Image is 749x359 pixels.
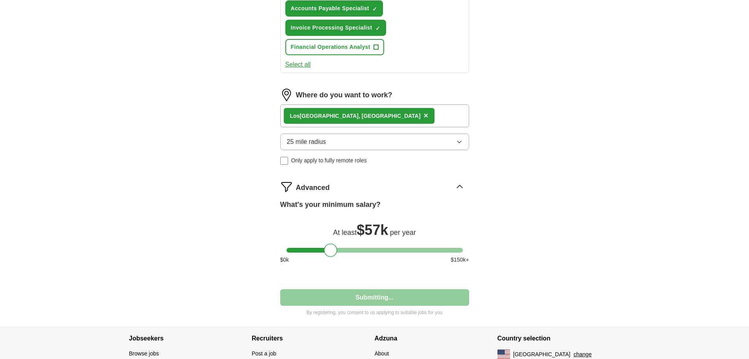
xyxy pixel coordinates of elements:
[280,180,293,193] img: filter
[287,137,326,147] span: 25 mile radius
[573,350,592,359] button: change
[129,350,159,357] a: Browse jobs
[375,350,389,357] a: About
[280,289,469,306] button: Submitting...
[291,24,372,32] span: Invoice Processing Specialist
[285,39,384,55] button: Financial Operations Analyst
[280,134,469,150] button: 25 mile radius
[375,25,380,32] span: ✓
[333,229,357,236] span: At least
[424,111,428,120] span: ×
[291,156,367,165] span: Only apply to fully remote roles
[291,4,369,13] span: Accounts Payable Specialist
[357,222,388,238] span: $ 57k
[513,350,571,359] span: [GEOGRAPHIC_DATA]
[290,113,300,119] strong: Los
[290,112,421,120] div: [GEOGRAPHIC_DATA], [GEOGRAPHIC_DATA]
[280,199,381,210] label: What's your minimum salary?
[424,110,428,122] button: ×
[497,327,620,350] h4: Country selection
[285,60,311,69] button: Select all
[291,43,370,51] span: Financial Operations Analyst
[451,256,469,264] span: $ 150 k+
[296,182,330,193] span: Advanced
[285,20,386,36] button: Invoice Processing Specialist✓
[280,256,289,264] span: $ 0 k
[252,350,276,357] a: Post a job
[280,157,288,165] input: Only apply to fully remote roles
[280,89,293,101] img: location.png
[497,350,510,359] img: US flag
[280,309,469,316] p: By registering, you consent to us applying to suitable jobs for you
[372,6,377,12] span: ✓
[285,0,383,17] button: Accounts Payable Specialist✓
[296,90,392,100] label: Where do you want to work?
[390,229,416,236] span: per year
